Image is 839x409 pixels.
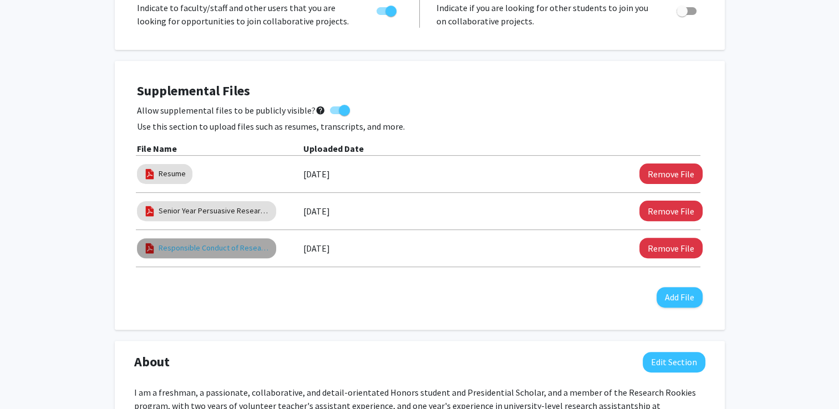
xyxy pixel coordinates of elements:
[144,205,156,217] img: pdf_icon.png
[639,238,703,258] button: Remove Responsible Conduct of Research Certificate File
[436,1,655,28] p: Indicate if you are looking for other students to join you on collaborative projects.
[303,202,330,221] label: [DATE]
[672,1,703,18] div: Toggle
[137,104,326,117] span: Allow supplemental files to be publicly visible?
[657,287,703,308] button: Add File
[134,352,170,372] span: About
[303,239,330,258] label: [DATE]
[137,83,703,99] h4: Supplemental Files
[372,1,403,18] div: Toggle
[137,120,703,133] p: Use this section to upload files such as resumes, transcripts, and more.
[8,359,47,401] iframe: Chat
[303,143,364,154] b: Uploaded Date
[639,201,703,221] button: Remove Senior Year Persuasive Research Essay File
[159,242,270,254] a: Responsible Conduct of Research Certificate
[639,163,703,184] button: Remove Resume File
[144,168,156,180] img: pdf_icon.png
[316,104,326,117] mat-icon: help
[137,1,355,28] p: Indicate to faculty/staff and other users that you are looking for opportunities to join collabor...
[159,205,270,217] a: Senior Year Persuasive Research Essay
[137,143,177,154] b: File Name
[643,352,705,372] button: Edit About
[303,165,330,183] label: [DATE]
[159,168,186,180] a: Resume
[144,242,156,254] img: pdf_icon.png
